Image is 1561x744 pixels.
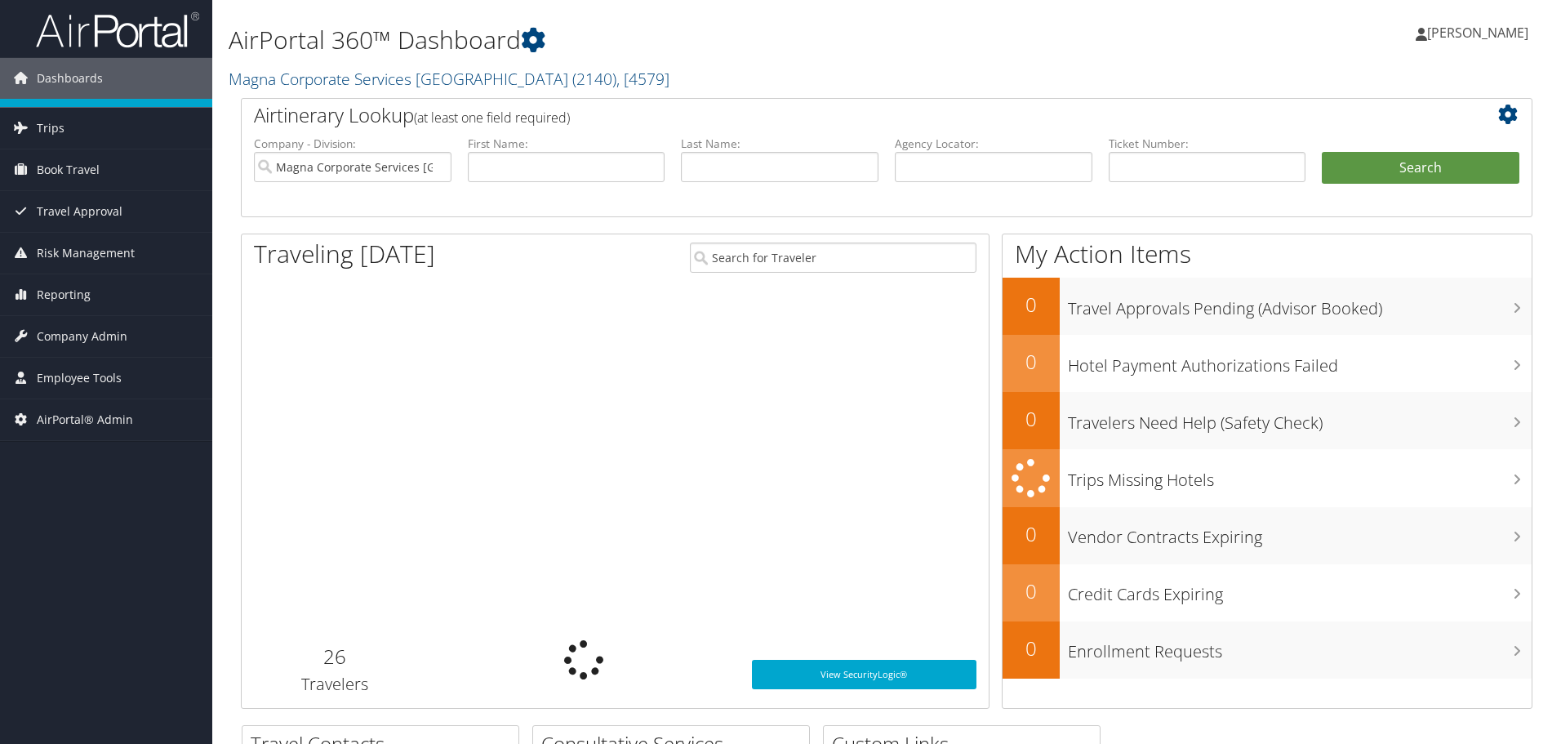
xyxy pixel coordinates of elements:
h2: 26 [254,643,416,670]
label: Company - Division: [254,136,451,152]
label: Ticket Number: [1109,136,1306,152]
h3: Trips Missing Hotels [1068,461,1532,492]
h2: 0 [1003,635,1060,662]
a: [PERSON_NAME] [1416,8,1545,57]
h2: 0 [1003,291,1060,319]
h2: 0 [1003,577,1060,605]
a: 0Hotel Payment Authorizations Failed [1003,335,1532,392]
a: 0Credit Cards Expiring [1003,564,1532,621]
a: 0Travelers Need Help (Safety Check) [1003,392,1532,449]
h3: Vendor Contracts Expiring [1068,518,1532,549]
label: Last Name: [681,136,878,152]
input: Search for Traveler [690,243,976,273]
h3: Credit Cards Expiring [1068,575,1532,606]
a: View SecurityLogic® [752,660,976,689]
span: (at least one field required) [414,109,570,127]
label: Agency Locator: [895,136,1092,152]
span: ( 2140 ) [572,68,616,90]
h1: AirPortal 360™ Dashboard [229,23,1106,57]
label: First Name: [468,136,665,152]
h1: Traveling [DATE] [254,237,435,271]
h1: My Action Items [1003,237,1532,271]
h2: 0 [1003,405,1060,433]
span: Company Admin [37,316,127,357]
h2: 0 [1003,520,1060,548]
h3: Travelers Need Help (Safety Check) [1068,403,1532,434]
a: Magna Corporate Services [GEOGRAPHIC_DATA] [229,68,669,90]
span: Dashboards [37,58,103,99]
span: , [ 4579 ] [616,68,669,90]
a: Trips Missing Hotels [1003,449,1532,507]
a: 0Enrollment Requests [1003,621,1532,679]
img: airportal-logo.png [36,11,199,49]
span: Trips [37,108,64,149]
a: 0Travel Approvals Pending (Advisor Booked) [1003,278,1532,335]
h2: Airtinerary Lookup [254,101,1412,129]
h3: Travel Approvals Pending (Advisor Booked) [1068,289,1532,320]
h2: 0 [1003,348,1060,376]
span: Reporting [37,274,91,315]
span: Employee Tools [37,358,122,399]
h3: Enrollment Requests [1068,632,1532,663]
span: Book Travel [37,149,100,190]
span: Risk Management [37,233,135,274]
h3: Travelers [254,673,416,696]
button: Search [1322,152,1519,185]
a: 0Vendor Contracts Expiring [1003,507,1532,564]
h3: Hotel Payment Authorizations Failed [1068,346,1532,377]
span: [PERSON_NAME] [1427,24,1528,42]
span: AirPortal® Admin [37,399,133,440]
span: Travel Approval [37,191,122,232]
